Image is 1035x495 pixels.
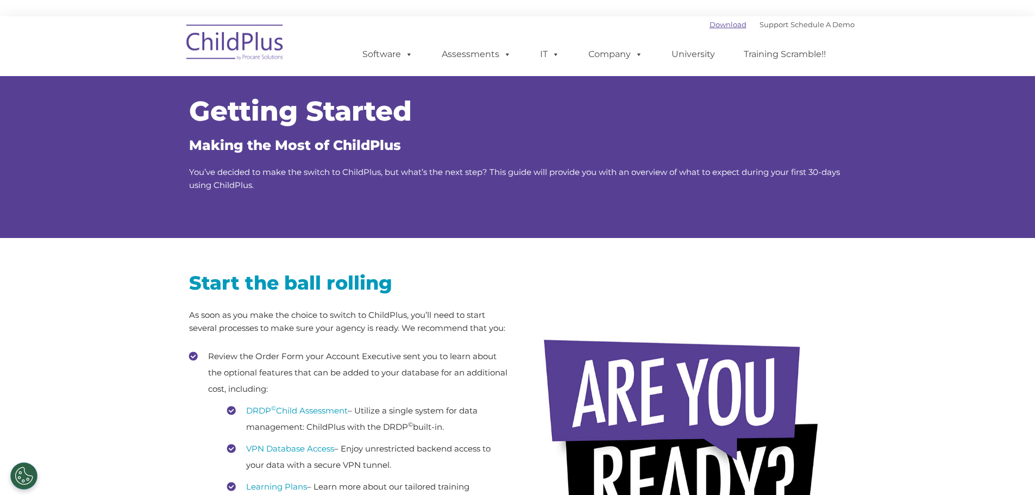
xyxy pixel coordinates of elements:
[246,481,307,492] a: Learning Plans
[733,43,837,65] a: Training Scramble!!
[760,20,788,29] a: Support
[710,20,747,29] a: Download
[189,137,401,153] span: Making the Most of ChildPlus
[791,20,855,29] a: Schedule A Demo
[408,421,413,428] sup: ©
[227,441,510,473] li: – Enjoy unrestricted backend access to your data with a secure VPN tunnel.
[529,43,570,65] a: IT
[431,43,522,65] a: Assessments
[578,43,654,65] a: Company
[246,405,348,416] a: DRDP©Child Assessment
[189,167,840,190] span: You’ve decided to make the switch to ChildPlus, but what’s the next step? This guide will provide...
[189,95,412,128] span: Getting Started
[227,403,510,435] li: – Utilize a single system for data management: ChildPlus with the DRDP built-in.
[10,462,37,490] button: Cookies Settings
[181,17,290,71] img: ChildPlus by Procare Solutions
[661,43,726,65] a: University
[710,20,855,29] font: |
[271,404,276,412] sup: ©
[246,443,334,454] a: VPN Database Access
[857,378,1035,495] iframe: Chat Widget
[189,271,510,295] h2: Start the ball rolling
[352,43,424,65] a: Software
[189,309,510,335] p: As soon as you make the choice to switch to ChildPlus, you’ll need to start several processes to ...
